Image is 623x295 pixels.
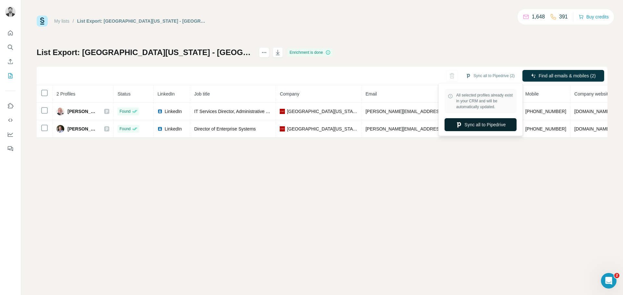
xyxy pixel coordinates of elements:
[522,70,604,82] button: Find all emails & mobiles (2)
[259,47,269,58] button: actions
[194,109,307,114] span: IT Services Director, Administrative Technology Services
[56,91,75,96] span: 2 Profiles
[5,70,16,82] button: My lists
[194,126,256,131] span: Director of Enterprise Systems
[365,91,377,96] span: Email
[5,114,16,126] button: Use Surfe API
[280,91,299,96] span: Company
[579,12,609,21] button: Buy credits
[525,126,566,131] span: [PHONE_NUMBER]
[77,18,206,24] div: List Export: [GEOGRAPHIC_DATA][US_STATE] - [GEOGRAPHIC_DATA] - [DATE] 18:50
[5,56,16,67] button: Enrich CSV
[532,13,545,21] p: 1,648
[194,91,210,96] span: Job title
[559,13,568,21] p: 391
[614,273,619,278] span: 2
[287,49,333,56] div: Enrichment is done
[56,108,64,115] img: Avatar
[119,108,130,114] span: Found
[157,91,175,96] span: LinkedIn
[117,91,130,96] span: Status
[525,109,566,114] span: [PHONE_NUMBER]
[67,108,98,115] span: [PERSON_NAME]
[157,126,163,131] img: LinkedIn logo
[37,16,48,27] img: Surfe Logo
[73,18,74,24] li: /
[461,71,519,81] button: Sync all to Pipedrive (2)
[165,126,182,132] span: LinkedIn
[5,6,16,17] img: Avatar
[574,109,611,114] span: [DOMAIN_NAME]
[5,27,16,39] button: Quick start
[601,273,617,289] iframe: Intercom live chat
[67,126,98,132] span: [PERSON_NAME]
[37,47,253,58] h1: List Export: [GEOGRAPHIC_DATA][US_STATE] - [GEOGRAPHIC_DATA] - [DATE] 18:50
[365,126,517,131] span: [PERSON_NAME][EMAIL_ADDRESS][PERSON_NAME][DOMAIN_NAME]
[574,126,611,131] span: [DOMAIN_NAME]
[5,41,16,53] button: Search
[525,91,539,96] span: Mobile
[280,126,285,131] img: company-logo
[5,143,16,154] button: Feedback
[574,91,610,96] span: Company website
[157,109,163,114] img: LinkedIn logo
[539,73,596,79] span: Find all emails & mobiles (2)
[119,126,130,132] span: Found
[54,18,69,24] a: My lists
[280,109,285,114] img: company-logo
[445,118,517,131] button: Sync all to Pipedrive
[456,92,513,110] span: All selected profiles already exist in your CRM and will be automatically updated.
[287,108,357,115] span: [GEOGRAPHIC_DATA][US_STATE], [GEOGRAPHIC_DATA]
[5,100,16,112] button: Use Surfe on LinkedIn
[56,125,64,133] img: Avatar
[365,109,517,114] span: [PERSON_NAME][EMAIL_ADDRESS][PERSON_NAME][DOMAIN_NAME]
[287,126,357,132] span: [GEOGRAPHIC_DATA][US_STATE], [GEOGRAPHIC_DATA]
[5,129,16,140] button: Dashboard
[165,108,182,115] span: LinkedIn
